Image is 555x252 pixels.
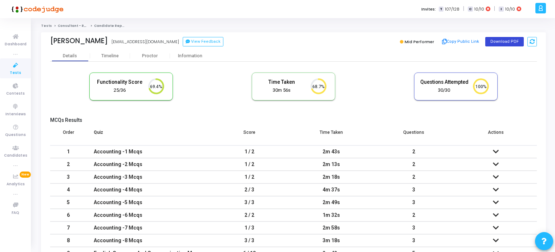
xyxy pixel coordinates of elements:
[50,117,537,123] h5: MCQs Results
[50,183,86,196] td: 4
[41,24,52,28] a: Tests
[5,132,26,138] span: Questions
[95,79,144,85] h5: Functionality Score
[5,41,27,47] span: Dashboard
[50,222,86,234] td: 7
[9,2,64,16] img: logo
[297,209,365,221] div: 1m 32s
[440,36,482,47] button: Copy Public Link
[208,158,290,171] td: 1 / 2
[297,146,365,158] div: 2m 43s
[20,172,31,178] span: New
[95,87,144,94] div: 25/36
[112,39,179,45] div: [EMAIL_ADDRESS][DOMAIN_NAME]
[208,234,290,247] td: 3 / 3
[101,53,119,59] div: Timeline
[63,53,77,59] div: Details
[485,37,524,46] button: Download PDF
[373,158,455,171] td: 2
[4,153,27,159] span: Candidates
[208,125,290,145] th: Score
[50,234,86,247] td: 8
[94,222,201,234] div: Accounting -7 Mcqs
[297,171,365,183] div: 2m 18s
[208,183,290,196] td: 2 / 3
[373,196,455,209] td: 3
[50,145,86,158] td: 1
[373,125,455,145] th: Questions
[50,209,86,222] td: 6
[50,196,86,209] td: 5
[445,6,459,12] span: 107/128
[494,5,495,13] span: |
[297,197,365,208] div: 2m 49s
[94,158,201,170] div: Accounting -2 Mcqs
[58,24,100,28] a: Consultant - Reporting
[50,171,86,183] td: 3
[208,209,290,222] td: 2 / 2
[505,6,515,12] span: 10/10
[421,6,436,12] label: Invites:
[297,158,365,170] div: 2m 13s
[297,184,365,196] div: 4m 37s
[474,6,484,12] span: 10/10
[297,222,365,234] div: 2m 58s
[94,24,127,28] span: Candidate Report
[420,79,469,85] h5: Questions Attempted
[7,181,25,187] span: Analytics
[208,145,290,158] td: 1 / 2
[183,37,223,46] button: View Feedback
[463,5,464,13] span: |
[94,184,201,196] div: Accounting -4 Mcqs
[290,125,372,145] th: Time Taken
[94,235,201,247] div: Accounting -8 Mcqs
[12,210,19,216] span: FAQ
[50,37,108,45] div: [PERSON_NAME]
[94,146,201,158] div: Accounting -1 Mcqs
[5,111,26,117] span: Interviews
[50,125,86,145] th: Order
[405,39,434,45] span: Mid Performer
[41,24,546,28] nav: breadcrumb
[373,183,455,196] td: 3
[297,235,365,247] div: 3m 18s
[373,145,455,158] td: 2
[94,209,201,221] div: Accounting -6 Mcqs
[373,171,455,183] td: 2
[50,158,86,171] td: 2
[258,79,306,85] h5: Time Taken
[208,171,290,183] td: 1 / 2
[94,171,201,183] div: Accounting -3 Mcqs
[130,53,170,59] div: Proctor
[208,222,290,234] td: 1 / 3
[499,7,503,12] span: I
[86,125,208,145] th: Quiz
[468,7,473,12] span: C
[94,197,201,208] div: Accounting -5 Mcqs
[10,70,21,76] span: Tests
[258,87,306,94] div: 30m 56s
[373,209,455,222] td: 2
[373,234,455,247] td: 3
[373,222,455,234] td: 3
[170,53,210,59] div: Information
[6,91,25,97] span: Contests
[208,196,290,209] td: 3 / 3
[420,87,469,94] div: 30/30
[455,125,537,145] th: Actions
[439,7,443,12] span: T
